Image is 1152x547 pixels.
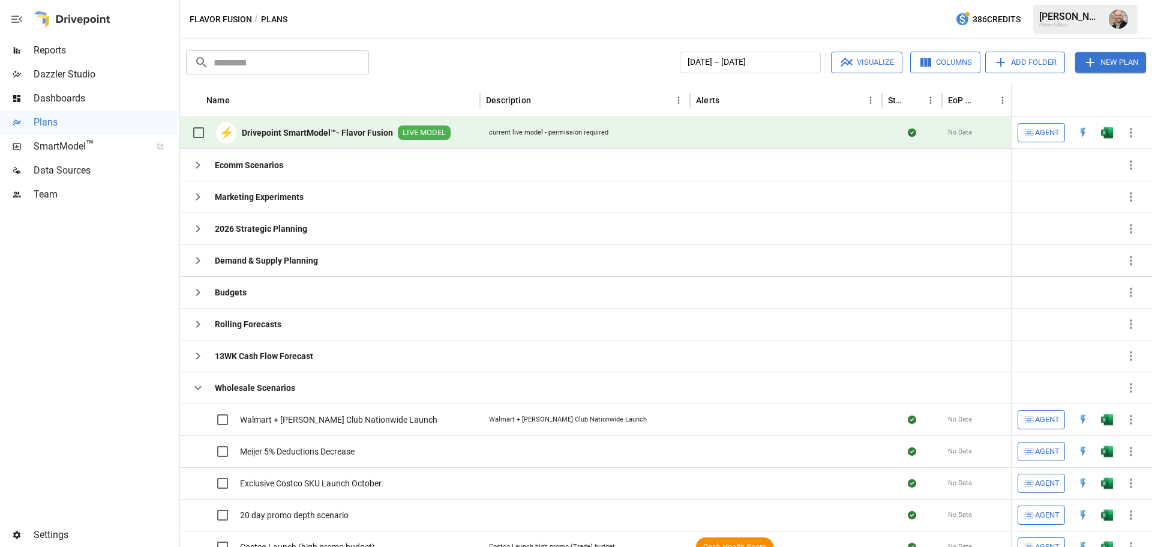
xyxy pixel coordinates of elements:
div: Open in Excel [1101,127,1113,139]
div: Open in Quick Edit [1077,127,1089,139]
div: Sync complete [908,446,916,458]
button: [DATE] – [DATE] [680,52,821,73]
button: Visualize [831,52,902,73]
span: No Data [948,415,972,425]
div: Open in Quick Edit [1077,414,1089,426]
b: Rolling Forecasts [215,318,281,330]
span: Agent [1035,126,1060,140]
div: Sync complete [908,414,916,426]
span: ™ [86,138,94,153]
span: 386 Credits [973,12,1021,27]
div: EoP Cash [948,95,976,105]
button: Sort [1126,92,1143,109]
span: 20 day promo depth scenario [240,509,349,521]
div: Open in Excel [1101,477,1113,489]
b: Demand & Supply Planning [215,255,318,267]
button: Description column menu [670,92,687,109]
button: Agent [1018,410,1065,429]
b: Wholesale Scenarios [215,382,295,394]
span: Exclusive Costco SKU Launch October [240,477,382,489]
span: Plans [34,115,177,130]
div: ⚡ [216,122,237,144]
b: 13WK Cash Flow Forecast [215,350,313,362]
div: Open in Quick Edit [1077,477,1089,489]
button: Agent [1018,474,1065,493]
div: Sync complete [908,509,916,521]
span: No Data [948,447,972,456]
span: Settings [34,528,177,542]
button: New Plan [1075,52,1146,73]
img: quick-edit-flash.b8aec18c.svg [1077,414,1089,426]
img: g5qfjXmAAAAABJRU5ErkJggg== [1101,127,1113,139]
b: Drivepoint SmartModel™- Flavor Fusion [242,127,393,139]
div: Sync complete [908,477,916,489]
button: Agent [1018,442,1065,461]
div: Open in Quick Edit [1077,509,1089,521]
button: Status column menu [922,92,939,109]
button: Sort [905,92,922,109]
span: Agent [1035,413,1060,427]
span: Agent [1035,477,1060,491]
div: [PERSON_NAME] [1039,11,1102,22]
span: Agent [1035,445,1060,459]
button: Sort [532,92,549,109]
span: No Data [948,510,972,520]
span: LIVE MODEL [398,127,451,139]
button: Dustin Jacobson [1102,2,1135,36]
div: Open in Excel [1101,414,1113,426]
img: Dustin Jacobson [1109,10,1128,29]
span: Reports [34,43,177,58]
button: Agent [1018,123,1065,142]
span: Data Sources [34,163,177,178]
button: EoP Cash column menu [994,92,1011,109]
b: Marketing Experiments [215,191,304,203]
img: quick-edit-flash.b8aec18c.svg [1077,477,1089,489]
b: Ecomm Scenarios [215,159,283,171]
img: quick-edit-flash.b8aec18c.svg [1077,127,1089,139]
img: g5qfjXmAAAAABJRU5ErkJggg== [1101,509,1113,521]
img: g5qfjXmAAAAABJRU5ErkJggg== [1101,446,1113,458]
div: Status [888,95,904,105]
div: Open in Excel [1101,509,1113,521]
button: Add Folder [985,52,1065,73]
div: Sync complete [908,127,916,139]
b: Budgets [215,286,247,298]
button: Sort [231,92,248,109]
img: g5qfjXmAAAAABJRU5ErkJggg== [1101,477,1113,489]
div: Name [206,95,230,105]
button: Sort [977,92,994,109]
div: Alerts [696,95,719,105]
img: quick-edit-flash.b8aec18c.svg [1077,509,1089,521]
div: Walmart + [PERSON_NAME] Club Nationwide Launch [489,415,647,425]
span: Walmart + [PERSON_NAME] Club Nationwide Launch [240,414,437,426]
span: Team [34,187,177,202]
span: No Data [948,479,972,488]
img: g5qfjXmAAAAABJRU5ErkJggg== [1101,414,1113,426]
span: Agent [1035,509,1060,522]
button: Columns [910,52,980,73]
div: current live model - permission required [489,128,608,138]
span: No Data [948,128,972,138]
span: Meijer 5% Deductions Decrease [240,446,355,458]
b: 2026 Strategic Planning [215,223,307,235]
button: Alerts column menu [862,92,879,109]
div: Open in Excel [1101,446,1113,458]
div: Description [486,95,531,105]
button: 386Credits [950,8,1025,31]
img: quick-edit-flash.b8aec18c.svg [1077,446,1089,458]
span: Dazzler Studio [34,67,177,82]
div: / [254,12,259,27]
div: Flavor Fusion [1039,22,1102,28]
button: Flavor Fusion [190,12,252,27]
button: Sort [721,92,737,109]
div: Open in Quick Edit [1077,446,1089,458]
button: Agent [1018,506,1065,525]
span: SmartModel [34,139,143,154]
span: Dashboards [34,91,177,106]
